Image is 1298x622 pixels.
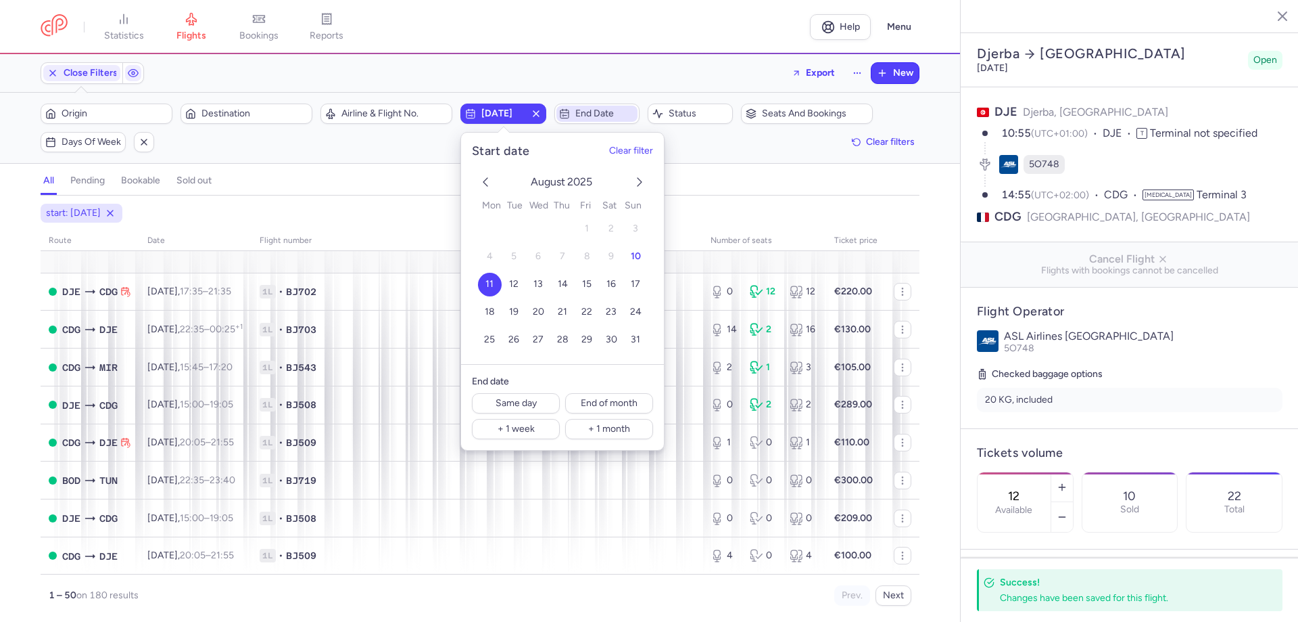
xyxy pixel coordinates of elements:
[176,30,206,42] span: flights
[260,474,276,487] span: 1L
[608,251,614,263] span: 9
[478,245,502,269] button: 4
[1004,330,1282,342] p: ASL Airlines [GEOGRAPHIC_DATA]
[260,285,276,298] span: 1L
[502,301,526,324] button: 19
[624,301,648,324] button: 24
[790,398,818,412] div: 2
[121,175,160,187] h4: bookable
[630,307,642,318] span: 24
[606,279,616,290] span: 16
[210,399,233,410] time: 19:05
[511,251,516,263] span: 5
[600,217,623,241] button: 2
[609,146,653,157] button: Clear filter
[472,419,560,439] button: + 1 week
[279,323,283,336] span: •
[875,585,911,606] button: Next
[575,301,599,324] button: 22
[834,437,869,448] strong: €110.00
[279,474,283,487] span: •
[180,286,203,297] time: 17:35
[834,399,872,410] strong: €289.00
[210,324,243,335] time: 00:25
[180,324,204,335] time: 22:35
[180,474,204,486] time: 22:35
[180,512,233,524] span: –
[487,251,493,263] span: 4
[631,251,641,263] span: 10
[1031,190,1089,201] span: (UTC+02:00)
[790,474,818,487] div: 0
[790,361,818,374] div: 3
[99,322,118,337] span: Djerba-Zarzis, Djerba, Tunisia
[180,324,243,335] span: –
[585,223,589,235] span: 1
[260,361,276,374] span: 1L
[180,361,233,373] span: –
[847,132,919,152] button: Clear filters
[147,437,234,448] span: [DATE],
[702,231,826,251] th: number of seats
[977,62,1008,74] time: [DATE]
[209,361,233,373] time: 17:20
[575,108,635,119] span: End date
[575,328,599,352] button: 29
[70,175,105,187] h4: pending
[62,360,80,375] span: Charles De Gaulle, Paris, France
[581,334,592,346] span: 29
[508,334,519,346] span: 26
[711,361,739,374] div: 2
[104,30,144,42] span: statistics
[711,549,739,562] div: 4
[581,307,592,318] span: 22
[43,175,54,187] h4: all
[834,361,871,373] strong: €105.00
[971,253,1288,265] span: Cancel Flight
[478,301,502,324] button: 18
[631,334,640,346] span: 31
[341,108,448,119] span: Airline & Flight No.
[606,334,617,346] span: 30
[633,223,638,235] span: 3
[557,334,569,346] span: 28
[977,366,1282,382] h5: Checked baggage options
[477,174,494,193] button: previous month
[999,155,1018,174] figure: 5O airline logo
[310,30,343,42] span: reports
[551,301,575,324] button: 21
[575,273,599,296] button: 15
[260,512,276,525] span: 1L
[49,288,57,296] span: OPEN
[834,512,872,524] strong: €209.00
[971,265,1288,276] span: Flights with bookings cannot be cancelled
[210,512,233,524] time: 19:05
[575,217,599,241] button: 1
[279,361,283,374] span: •
[210,474,235,486] time: 23:40
[239,30,279,42] span: bookings
[711,285,739,298] div: 0
[840,22,860,32] span: Help
[62,108,168,119] span: Origin
[750,436,778,449] div: 0
[99,511,118,526] span: Charles De Gaulle, Paris, France
[49,326,57,334] span: OPEN
[485,279,494,290] span: 11
[286,361,316,374] span: BJ543
[1253,53,1277,67] span: Open
[711,474,739,487] div: 0
[600,301,623,324] button: 23
[99,284,118,299] span: Charles De Gaulle, Paris, France
[711,398,739,412] div: 0
[64,68,118,79] span: Close Filters
[994,104,1017,119] span: DJE
[472,143,530,159] h5: Start date
[180,437,206,448] time: 20:05
[62,398,80,413] span: DJE
[533,307,544,318] span: 20
[631,279,640,290] span: 17
[669,108,728,119] span: Status
[1104,187,1143,203] span: CDG
[527,273,550,296] button: 13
